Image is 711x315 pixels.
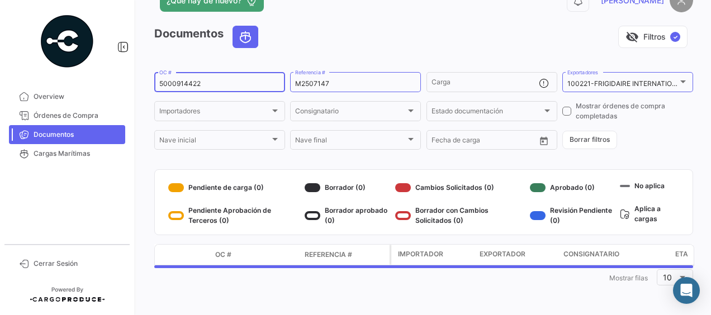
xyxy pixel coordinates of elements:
span: Overview [34,92,121,102]
span: Importadores [159,109,270,117]
div: Aprobado (0) [530,179,615,197]
div: Borrador con Cambios Solicitados (0) [395,206,525,226]
button: Open calendar [535,132,552,149]
datatable-header-cell: Importador [391,245,475,265]
input: Hasta [459,138,509,146]
datatable-header-cell: Referencia # [300,245,390,264]
div: Aplica a cargas [620,202,679,226]
a: Overview [9,87,125,106]
span: Exportador [480,249,525,259]
datatable-header-cell: Modo de Transporte [177,250,211,259]
span: Mostrar órdenes de compra completadas [576,101,693,121]
button: Borrar filtros [562,131,617,149]
div: Borrador aprobado (0) [305,206,391,226]
span: Órdenes de Compra [34,111,121,121]
span: ✓ [670,32,680,42]
h3: Documentos [154,26,262,48]
mat-select-trigger: 100221-FRIGIDAIRE INTERNATIONAL [567,79,685,88]
span: ETA [675,249,688,259]
button: visibility_offFiltros✓ [618,26,688,48]
div: Abrir Intercom Messenger [673,277,700,304]
span: Importador [398,249,443,259]
span: OC # [215,250,231,260]
img: powered-by.png [39,13,95,69]
div: Borrador (0) [305,179,391,197]
div: Revisión Pendiente (0) [530,206,615,226]
input: Desde [432,138,452,146]
span: 10 [663,273,672,282]
datatable-header-cell: OC # [211,245,300,264]
span: visibility_off [625,30,639,44]
div: Cambios Solicitados (0) [395,179,525,197]
span: Consignatario [563,249,619,259]
div: Pendiente de carga (0) [168,179,300,197]
datatable-header-cell: Exportador [475,245,559,265]
span: Nave final [295,138,406,146]
a: Cargas Marítimas [9,144,125,163]
a: Órdenes de Compra [9,106,125,125]
span: Estado documentación [432,109,542,117]
span: Cerrar Sesión [34,259,121,269]
a: Documentos [9,125,125,144]
span: Cargas Marítimas [34,149,121,159]
span: Nave inicial [159,138,270,146]
span: Referencia # [305,250,352,260]
div: No aplica [620,179,679,193]
span: Documentos [34,130,121,140]
button: Ocean [233,26,258,47]
span: Consignatario [295,109,406,117]
div: Pendiente Aprobación de Terceros (0) [168,206,300,226]
span: Mostrar filas [609,274,648,282]
datatable-header-cell: Consignatario [559,245,671,265]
